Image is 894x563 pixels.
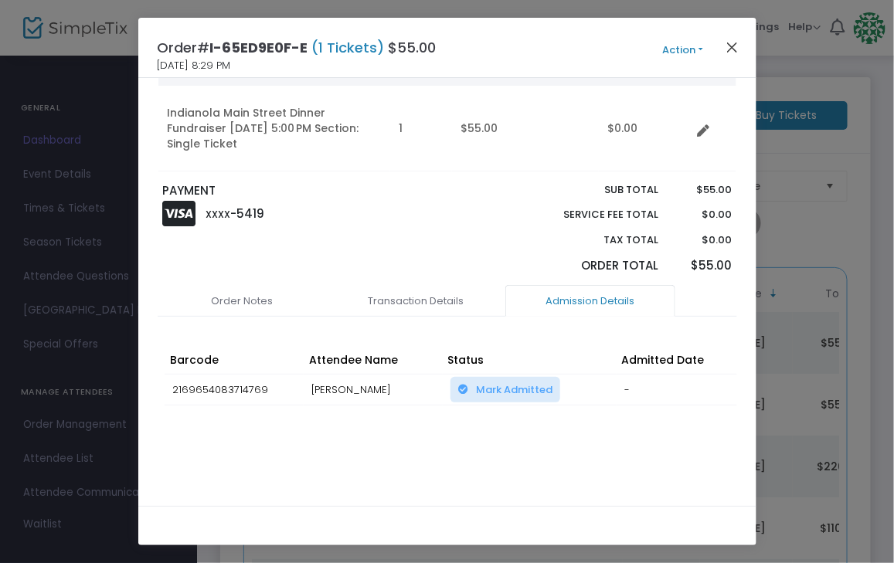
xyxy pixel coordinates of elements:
span: I-65ED9E0F-E [210,38,308,57]
th: Barcode [165,348,304,375]
p: $55.00 [674,182,732,198]
p: Order Total [528,257,659,275]
span: Mark Admitted [476,382,552,397]
a: Transaction Details [331,285,501,317]
button: Close [722,37,742,57]
div: Data table [158,32,736,171]
span: -5419 [231,205,265,222]
p: PAYMENT [162,182,440,200]
td: 1 [390,86,452,171]
a: Order Notes [158,285,328,317]
td: [PERSON_NAME] [304,374,443,405]
td: $0.00 [599,86,692,171]
th: Admitted Date [617,348,756,375]
th: Status [443,348,617,375]
p: Tax Total [528,232,659,248]
p: $55.00 [674,257,732,275]
p: Sub total [528,182,659,198]
td: - [617,374,756,405]
p: $0.00 [674,207,732,222]
td: $55.00 [452,86,599,171]
h4: Order# $55.00 [158,37,437,58]
span: (1 Tickets) [308,38,389,57]
span: [DATE] 8:29 PM [158,58,231,73]
td: 2169654083714769 [165,374,304,405]
button: Action [637,42,729,59]
p: $0.00 [674,232,732,248]
a: Admission Details [505,285,675,317]
th: Attendee Name [304,348,443,375]
p: Service Fee Total [528,207,659,222]
td: Indianola Main Street Dinner Fundraiser [DATE] 5:00 PM Section: Single Ticket [158,86,390,171]
span: XXXX [206,208,231,221]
